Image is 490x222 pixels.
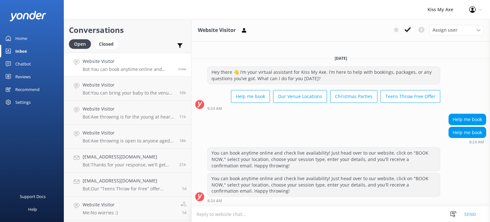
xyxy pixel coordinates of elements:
p: Bot: You can bring your baby to the venue, especially for activities like Glow Darts, Glow Golf, ... [83,90,174,96]
div: Support Docs [20,190,46,203]
div: Help me book [449,114,486,125]
a: Website VisitorBot:You can bring your baby to the venue, especially for activities like Glow Dart... [64,77,191,101]
div: Home [15,32,27,45]
div: Oct 01 2025 08:24am (UTC +10:00) Australia/Sydney [207,106,440,111]
button: Help me book [231,90,270,103]
div: Inbox [15,45,27,57]
div: Help me book [449,127,486,138]
div: Oct 01 2025 08:24am (UTC +10:00) Australia/Sydney [207,198,440,203]
button: Christmas Parties [330,90,377,103]
h4: Website Visitor [83,58,174,65]
h4: Website Visitor [83,105,174,112]
h4: Website Visitor [83,129,174,136]
a: Website VisitorBot:Axe throwing is for the young at heart, but participants need to be 11 or olde... [64,101,191,125]
a: Website VisitorMe:No worries :)1d [64,196,191,220]
h2: Conversations [69,24,186,36]
button: Teens Throw Free Offer [381,90,440,103]
span: Sep 30 2025 11:22am (UTC +10:00) Australia/Sydney [179,162,186,167]
div: Chatbot [15,57,31,70]
a: [EMAIL_ADDRESS][DOMAIN_NAME]Bot:Thanks for your response, we'll get back to you as soon as we can... [64,149,191,172]
h4: Website Visitor [83,81,174,88]
span: [DATE] [331,56,351,61]
div: Reviews [15,70,31,83]
p: Bot: Our “Teens Throw for Free” offer generally runs every school holidays. One teen (ages [DEMOG... [83,186,177,192]
span: Sep 29 2025 02:24pm (UTC +10:00) Australia/Sydney [182,210,186,215]
div: Closed [94,39,118,49]
a: [EMAIL_ADDRESS][DOMAIN_NAME]Bot:Our “Teens Throw for Free” offer generally runs every school holi... [64,172,191,196]
h4: Website Visitor [83,201,118,208]
h4: [EMAIL_ADDRESS][DOMAIN_NAME] [83,177,177,184]
button: Our Venue Locations [273,90,327,103]
div: Assign User [429,25,484,35]
div: Settings [15,96,31,109]
h3: Website Visitor [198,26,236,34]
p: Bot: Thanks for your response, we'll get back to you as soon as we can during opening hours. [83,162,174,168]
p: Bot: You can book anytime online and check live availability! Just head over to our website, clic... [83,66,174,72]
span: Sep 29 2025 03:14pm (UTC +10:00) Australia/Sydney [182,186,186,191]
div: You can book anytime online and check live availability! Just head over to our website, click on ... [208,173,440,196]
h4: [EMAIL_ADDRESS][DOMAIN_NAME] [83,153,174,160]
p: Me: No worries :) [83,210,118,216]
img: yonder-white-logo.png [10,11,46,21]
div: Recommend [15,83,40,96]
span: Sep 30 2025 10:13pm (UTC +10:00) Australia/Sydney [179,90,186,96]
span: Oct 01 2025 08:24am (UTC +10:00) Australia/Sydney [178,66,186,72]
strong: 8:24 AM [469,140,484,144]
strong: 8:24 AM [207,107,222,111]
div: Oct 01 2025 08:24am (UTC +10:00) Australia/Sydney [449,140,486,144]
span: Sep 30 2025 01:43pm (UTC +10:00) Australia/Sydney [179,138,186,143]
strong: 8:24 AM [207,199,222,203]
a: Website VisitorBot:Axe throwing is open to anyone aged [DEMOGRAPHIC_DATA] and over. [PERSON_NAME]... [64,125,191,149]
span: Assign user [433,27,457,34]
div: Hey there 👋 I’m your virtual assistant for Kiss My Axe. I’m here to help with bookings, packages,... [208,67,440,84]
a: Open [69,40,94,47]
p: Bot: Axe throwing is open to anyone aged [DEMOGRAPHIC_DATA] and over. [PERSON_NAME] aged [DEMOGRA... [83,138,174,144]
span: Sep 30 2025 09:18pm (UTC +10:00) Australia/Sydney [179,114,186,119]
div: You can book anytime online and check live availability! Just head over to our website, click on ... [208,148,440,171]
a: Closed [94,40,122,47]
div: Help [28,203,37,216]
div: Open [69,39,91,49]
a: Website VisitorBot:You can book anytime online and check live availability! Just head over to our... [64,53,191,77]
p: Bot: Axe throwing is for the young at heart, but participants need to be 11 or older and accompan... [83,114,174,120]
